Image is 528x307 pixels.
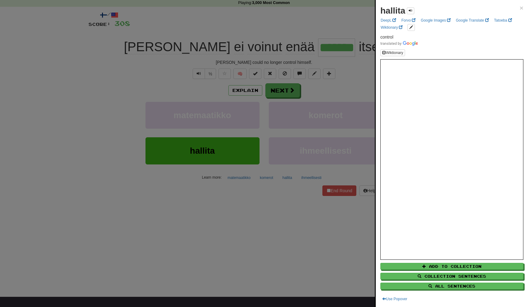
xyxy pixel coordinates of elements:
[379,24,404,31] a: Wiktionary
[454,17,491,24] a: Google Translate
[380,41,418,46] img: Color short
[520,4,523,11] span: ×
[419,17,452,24] a: Google Images
[380,6,405,15] strong: hallita
[380,263,523,270] button: Add to Collection
[380,283,523,289] button: All Sentences
[399,17,417,24] a: Forvo
[380,35,393,39] span: control
[380,49,405,56] button: Wiktionary
[407,24,415,31] button: edit links
[380,296,409,302] button: Use Popover
[379,17,398,24] a: DeepL
[380,273,523,280] button: Collection Sentences
[492,17,514,24] a: Tatoeba
[520,5,523,11] button: Close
